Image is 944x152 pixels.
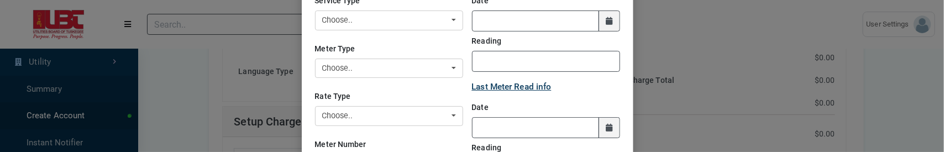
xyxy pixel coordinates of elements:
[315,39,355,59] label: Meter Type
[322,110,449,122] div: Choose..
[322,62,449,75] div: Choose..
[315,87,351,106] label: Rate Type
[472,32,502,51] label: Reading
[315,59,463,78] button: Choose..
[322,14,449,27] div: Choose..
[472,11,600,32] input: LastBilledDate
[472,98,489,117] label: Date
[315,11,463,30] button: Choose..
[315,106,463,126] button: Choose..
[472,81,620,93] legend: Last Meter Read info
